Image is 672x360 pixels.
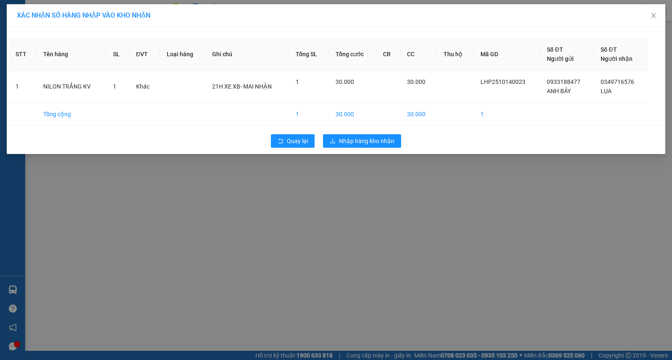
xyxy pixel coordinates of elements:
td: NILON TRẮNG KV [37,70,106,103]
span: 30.000 [407,78,425,85]
th: CR [376,38,400,70]
th: Tổng SL [289,38,329,70]
span: 1 [296,78,299,85]
span: LỤA [601,88,612,94]
span: rollback [278,138,283,145]
span: Số ĐT [601,46,617,53]
span: download [330,138,336,145]
span: 30.000 [336,78,354,85]
span: ANH BẢY [547,88,571,94]
button: Close [642,4,665,28]
th: Mã GD [474,38,541,70]
th: CC [400,38,437,70]
th: Ghi chú [205,38,289,70]
th: Tên hàng [37,38,106,70]
td: Khác [129,70,160,103]
button: rollbackQuay lại [271,134,315,148]
span: Nhập hàng kho nhận [339,136,394,146]
th: Thu hộ [437,38,474,70]
td: 1 [289,103,329,126]
span: 0349716576 [601,78,634,85]
span: Số ĐT [547,46,563,53]
span: Người nhận [601,55,633,62]
td: 1 [9,70,37,103]
th: STT [9,38,37,70]
span: LHP2510140023 [480,78,525,85]
td: 1 [474,103,541,126]
th: ĐVT [129,38,160,70]
span: 0933188477 [547,78,580,85]
td: Tổng cộng [37,103,106,126]
span: XÁC NHẬN SỐ HÀNG NHẬP VÀO KHO NHẬN [17,11,150,19]
button: downloadNhập hàng kho nhận [323,134,401,148]
span: Quay lại [287,136,308,146]
th: SL [106,38,129,70]
span: Người gửi [547,55,574,62]
span: 1 [113,83,116,90]
th: Tổng cước [329,38,376,70]
span: close [650,12,657,19]
span: 21H XE XB- MAI NHẬN [212,83,272,90]
th: Loại hàng [160,38,206,70]
td: 30.000 [400,103,437,126]
td: 30.000 [329,103,376,126]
